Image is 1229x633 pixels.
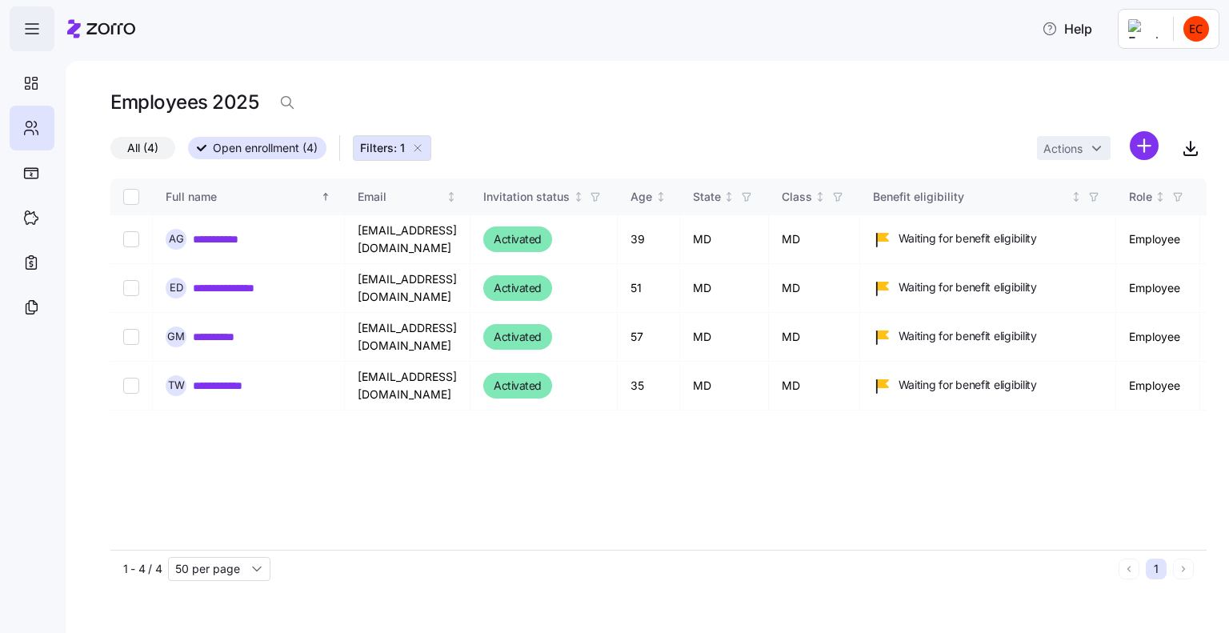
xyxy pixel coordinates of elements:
[123,561,162,577] span: 1 - 4 / 4
[618,215,680,264] td: 39
[1071,191,1082,202] div: Not sorted
[123,231,139,247] input: Select record 1
[899,230,1037,246] span: Waiting for benefit eligibility
[693,188,721,206] div: State
[170,282,183,293] span: E D
[769,178,860,215] th: ClassNot sorted
[1037,136,1111,160] button: Actions
[1155,191,1166,202] div: Not sorted
[631,188,652,206] div: Age
[1130,131,1159,160] svg: add icon
[1183,16,1209,42] img: cc97166a80db72ba115bf250c5d9a898
[782,188,812,206] div: Class
[494,376,542,395] span: Activated
[1116,264,1200,313] td: Employee
[769,362,860,411] td: MD
[320,191,331,202] div: Sorted ascending
[169,234,184,244] span: A G
[1043,143,1083,154] span: Actions
[680,313,769,362] td: MD
[1146,559,1167,579] button: 1
[723,191,735,202] div: Not sorted
[680,215,769,264] td: MD
[1116,215,1200,264] td: Employee
[167,331,185,342] span: G M
[769,215,860,264] td: MD
[123,189,139,205] input: Select all records
[1128,19,1160,38] img: Employer logo
[127,138,158,158] span: All (4)
[899,377,1037,393] span: Waiting for benefit eligibility
[494,230,542,249] span: Activated
[860,178,1116,215] th: Benefit eligibilityNot sorted
[153,178,345,215] th: Full nameSorted ascending
[655,191,667,202] div: Not sorted
[123,329,139,345] input: Select record 3
[168,380,185,391] span: T W
[123,378,139,394] input: Select record 4
[573,191,584,202] div: Not sorted
[1173,559,1194,579] button: Next page
[110,90,258,114] h1: Employees 2025
[123,280,139,296] input: Select record 2
[353,135,431,161] button: Filters: 1
[494,327,542,347] span: Activated
[345,215,470,264] td: [EMAIL_ADDRESS][DOMAIN_NAME]
[166,188,318,206] div: Full name
[1119,559,1139,579] button: Previous page
[358,188,443,206] div: Email
[1042,19,1092,38] span: Help
[1116,178,1200,215] th: RoleNot sorted
[1129,188,1152,206] div: Role
[1029,13,1105,45] button: Help
[345,313,470,362] td: [EMAIL_ADDRESS][DOMAIN_NAME]
[1116,362,1200,411] td: Employee
[899,279,1037,295] span: Waiting for benefit eligibility
[345,178,470,215] th: EmailNot sorted
[345,264,470,313] td: [EMAIL_ADDRESS][DOMAIN_NAME]
[769,313,860,362] td: MD
[680,178,769,215] th: StateNot sorted
[873,188,1068,206] div: Benefit eligibility
[345,362,470,411] td: [EMAIL_ADDRESS][DOMAIN_NAME]
[483,188,570,206] div: Invitation status
[618,264,680,313] td: 51
[618,313,680,362] td: 57
[899,328,1037,344] span: Waiting for benefit eligibility
[213,138,318,158] span: Open enrollment (4)
[680,264,769,313] td: MD
[680,362,769,411] td: MD
[470,178,618,215] th: Invitation statusNot sorted
[618,362,680,411] td: 35
[1116,313,1200,362] td: Employee
[618,178,680,215] th: AgeNot sorted
[815,191,826,202] div: Not sorted
[494,278,542,298] span: Activated
[446,191,457,202] div: Not sorted
[360,140,405,156] span: Filters: 1
[769,264,860,313] td: MD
